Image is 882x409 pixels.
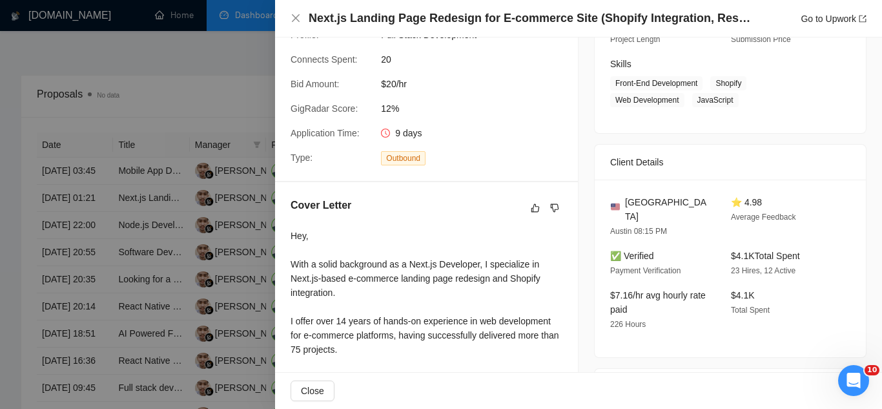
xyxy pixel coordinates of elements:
div: Client Details [610,145,850,180]
span: Profile: [291,30,319,40]
span: ⭐ 4.98 [731,197,762,207]
span: Application Time: [291,128,360,138]
span: Web Development [610,93,684,107]
span: like [531,203,540,213]
span: Shopify [710,76,746,90]
span: Average Feedback [731,213,796,222]
span: ✅ Verified [610,251,654,261]
span: Close [301,384,324,398]
span: close [291,13,301,23]
span: Austin 08:15 PM [610,227,667,236]
span: clock-circle [381,129,390,138]
span: Project Length [610,35,660,44]
img: 🇺🇸 [611,202,620,211]
span: Submission Price [731,35,791,44]
span: 10 [865,365,879,375]
span: Outbound [381,151,426,165]
span: Total Spent [731,306,770,315]
span: 9 days [395,128,422,138]
span: 23 Hires, 12 Active [731,266,795,275]
span: $4.1K [731,290,755,300]
a: Go to Upworkexport [801,14,867,24]
span: export [859,15,867,23]
span: Type: [291,152,313,163]
span: 226 Hours [610,320,646,329]
button: like [528,200,543,216]
span: $4.1K Total Spent [731,251,800,261]
span: GigRadar Score: [291,103,358,114]
button: dislike [547,200,562,216]
span: 20 [381,52,575,67]
span: $20/hr [381,77,575,91]
span: Connects Spent: [291,54,358,65]
span: $7.16/hr avg hourly rate paid [610,290,706,315]
button: Close [291,381,334,401]
h5: Cover Letter [291,198,351,213]
div: Job Description [610,369,850,404]
span: Front-End Development [610,76,703,90]
span: Skills [610,59,631,69]
span: Payment Verification [610,266,681,275]
span: JavaScript [692,93,739,107]
h4: Next.js Landing Page Redesign for E-commerce Site (Shopify Integration, Responsive) [309,10,754,26]
span: [GEOGRAPHIC_DATA] [625,195,710,224]
button: Close [291,13,301,24]
span: Bid Amount: [291,79,340,89]
span: dislike [550,203,559,213]
span: 12% [381,101,575,116]
iframe: Intercom live chat [838,365,869,396]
